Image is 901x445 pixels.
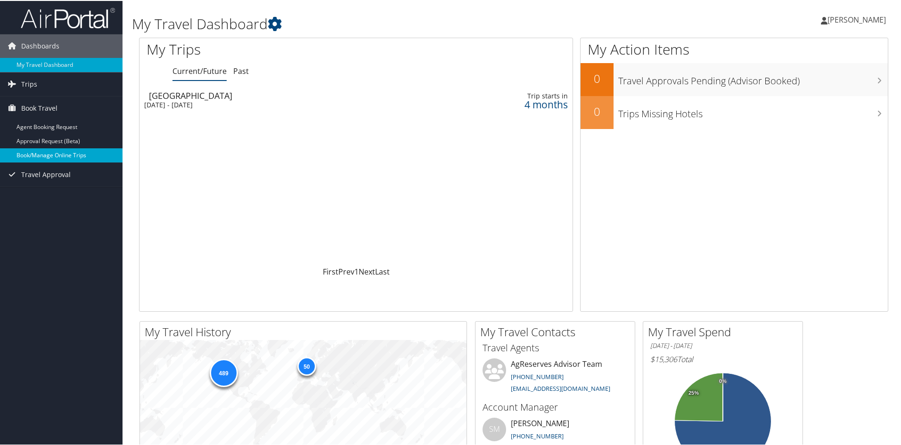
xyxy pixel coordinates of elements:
[375,266,390,276] a: Last
[359,266,375,276] a: Next
[581,39,888,58] h1: My Action Items
[144,100,402,108] div: [DATE] - [DATE]
[581,95,888,128] a: 0Trips Missing Hotels
[511,383,610,392] a: [EMAIL_ADDRESS][DOMAIN_NAME]
[483,340,628,354] h3: Travel Agents
[21,72,37,95] span: Trips
[483,417,506,440] div: SM
[581,70,614,86] h2: 0
[688,389,699,395] tspan: 25%
[145,323,467,339] h2: My Travel History
[719,378,727,383] tspan: 0%
[459,91,568,99] div: Trip starts in
[821,5,895,33] a: [PERSON_NAME]
[338,266,354,276] a: Prev
[827,14,886,24] span: [PERSON_NAME]
[21,6,115,28] img: airportal-logo.png
[650,340,795,349] h6: [DATE] - [DATE]
[483,400,628,413] h3: Account Manager
[648,323,803,339] h2: My Travel Spend
[147,39,385,58] h1: My Trips
[511,372,564,380] a: [PHONE_NUMBER]
[478,357,632,396] li: AgReserves Advisor Team
[354,266,359,276] a: 1
[233,65,249,75] a: Past
[480,323,635,339] h2: My Travel Contacts
[459,99,568,108] div: 4 months
[650,353,677,364] span: $15,306
[209,357,238,386] div: 489
[149,90,407,99] div: [GEOGRAPHIC_DATA]
[297,356,316,375] div: 50
[323,266,338,276] a: First
[21,162,71,186] span: Travel Approval
[618,69,888,87] h3: Travel Approvals Pending (Advisor Booked)
[511,431,564,439] a: [PHONE_NUMBER]
[581,103,614,119] h2: 0
[21,33,59,57] span: Dashboards
[132,13,641,33] h1: My Travel Dashboard
[618,102,888,120] h3: Trips Missing Hotels
[581,62,888,95] a: 0Travel Approvals Pending (Advisor Booked)
[172,65,227,75] a: Current/Future
[650,353,795,364] h6: Total
[21,96,57,119] span: Book Travel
